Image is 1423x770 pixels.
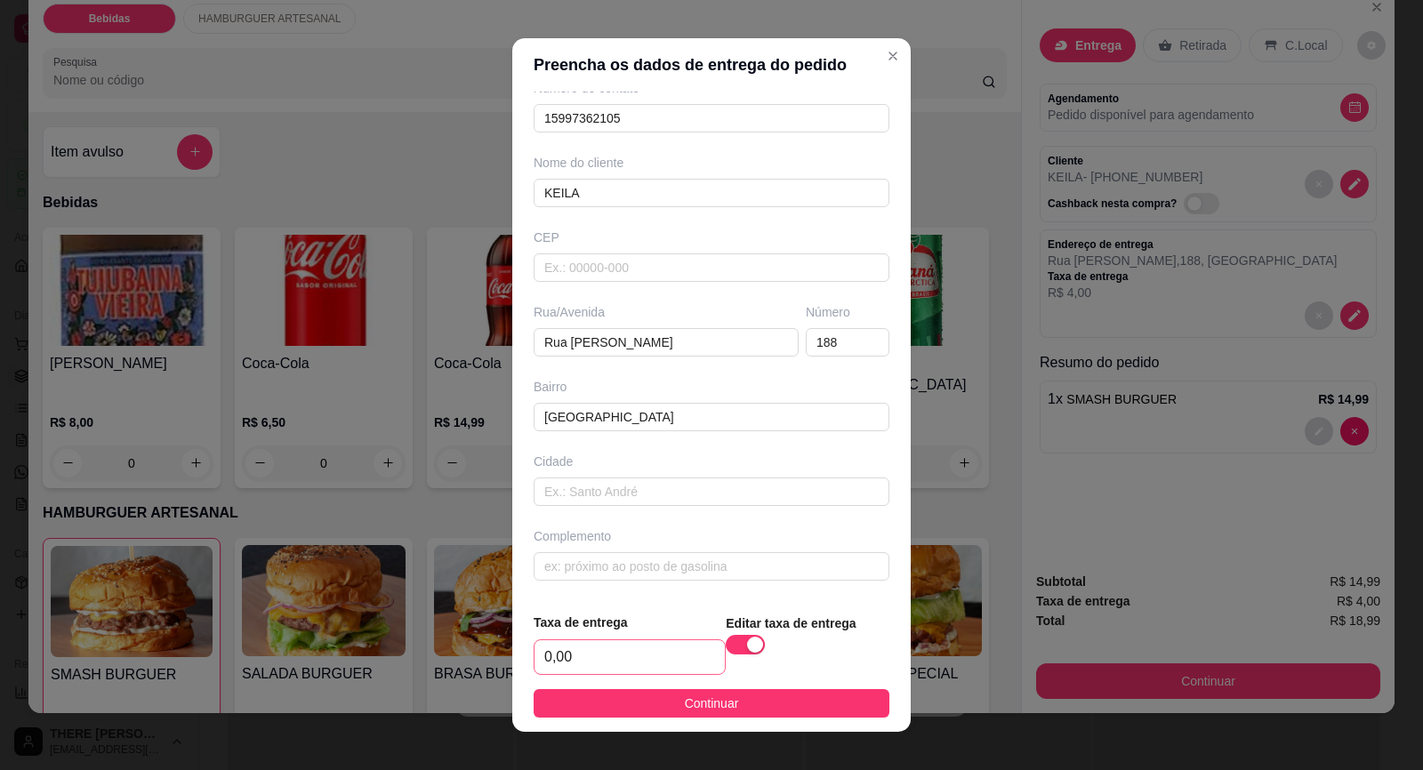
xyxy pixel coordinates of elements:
div: CEP [534,229,889,246]
input: Ex.: Santo André [534,477,889,506]
div: Rua/Avenida [534,303,799,321]
div: Nome do cliente [534,154,889,172]
input: Ex.: Bairro Jardim [534,403,889,431]
button: Close [879,42,907,70]
div: Complemento [534,527,889,545]
strong: Taxa de entrega [534,615,628,630]
input: Ex.: (11) 9 8888-9999 [534,104,889,132]
div: Cidade [534,453,889,470]
input: Ex.: João da Silva [534,179,889,207]
input: Ex.: Rua Oscar Freire [534,328,799,357]
header: Preencha os dados de entrega do pedido [512,38,911,92]
div: Bairro [534,378,889,396]
strong: Editar taxa de entrega [726,616,856,630]
input: Ex.: 00000-000 [534,253,889,282]
div: Número [806,303,889,321]
input: Ex.: 44 [806,328,889,357]
button: Continuar [534,689,889,718]
span: Continuar [685,694,739,713]
input: ex: próximo ao posto de gasolina [534,552,889,581]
